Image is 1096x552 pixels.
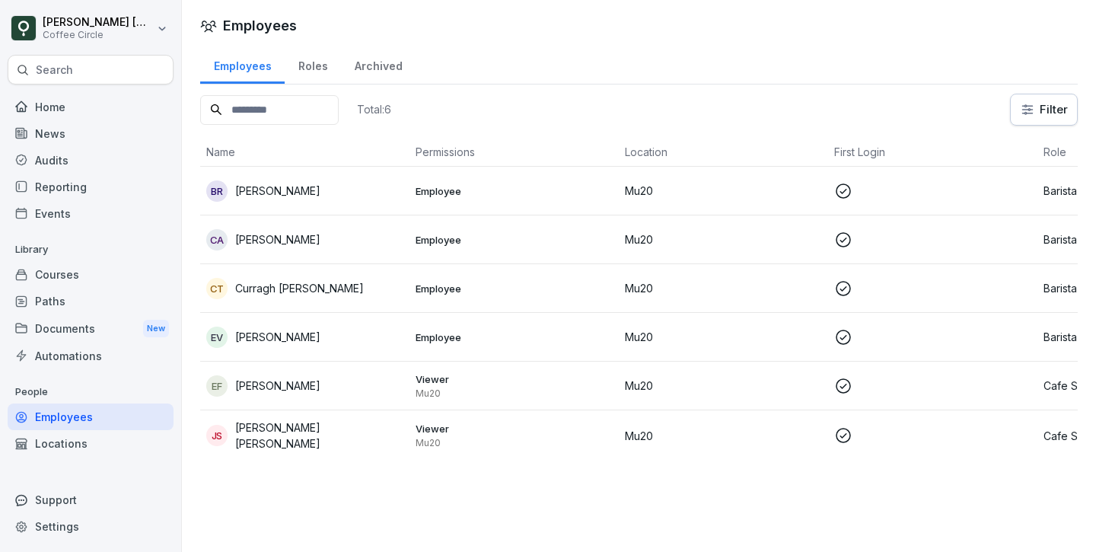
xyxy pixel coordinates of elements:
[416,330,613,344] p: Employee
[143,320,169,337] div: New
[625,231,822,247] p: Mu20
[416,233,613,247] p: Employee
[416,422,613,436] p: Viewer
[206,278,228,299] div: CT
[8,314,174,343] div: Documents
[828,138,1037,167] th: First Login
[8,288,174,314] a: Paths
[341,45,416,84] a: Archived
[206,375,228,397] div: EF
[625,183,822,199] p: Mu20
[235,420,403,451] p: [PERSON_NAME] [PERSON_NAME]
[235,280,364,296] p: Curragh [PERSON_NAME]
[223,15,297,36] h1: Employees
[625,329,822,345] p: Mu20
[36,62,73,78] p: Search
[206,327,228,348] div: EV
[235,231,320,247] p: [PERSON_NAME]
[8,430,174,457] a: Locations
[409,138,619,167] th: Permissions
[8,380,174,404] p: People
[416,437,613,449] p: Mu20
[206,229,228,250] div: CA
[625,428,822,444] p: Mu20
[8,343,174,369] a: Automations
[285,45,341,84] a: Roles
[8,487,174,513] div: Support
[8,404,174,430] a: Employees
[8,261,174,288] a: Courses
[206,425,228,446] div: JS
[43,16,154,29] p: [PERSON_NAME] [GEOGRAPHIC_DATA]
[206,180,228,202] div: BR
[1011,94,1077,125] button: Filter
[357,102,391,116] p: Total: 6
[235,329,320,345] p: [PERSON_NAME]
[8,94,174,120] a: Home
[8,513,174,540] a: Settings
[8,200,174,227] a: Events
[8,238,174,262] p: Library
[416,372,613,386] p: Viewer
[416,184,613,198] p: Employee
[8,147,174,174] a: Audits
[235,183,320,199] p: [PERSON_NAME]
[625,280,822,296] p: Mu20
[43,30,154,40] p: Coffee Circle
[416,388,613,400] p: Mu20
[8,174,174,200] a: Reporting
[416,282,613,295] p: Employee
[619,138,828,167] th: Location
[625,378,822,394] p: Mu20
[8,314,174,343] a: DocumentsNew
[200,138,409,167] th: Name
[1020,102,1068,117] div: Filter
[235,378,320,394] p: [PERSON_NAME]
[200,45,285,84] a: Employees
[8,120,174,147] a: News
